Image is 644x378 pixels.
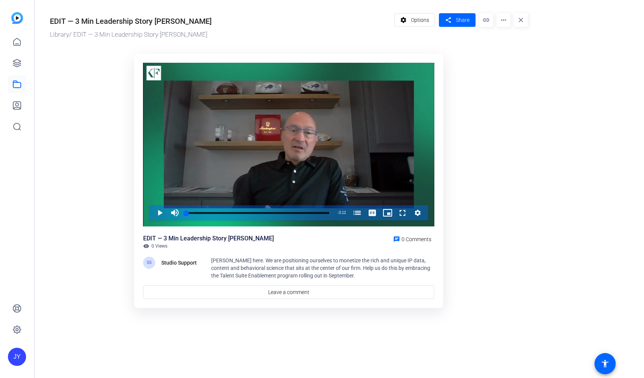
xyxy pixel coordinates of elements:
[394,13,436,27] button: Options
[143,257,155,269] div: SS
[143,63,434,227] div: Video Player
[143,234,274,243] div: EDIT — 3 Min Leadership Story [PERSON_NAME]
[497,13,510,27] mat-icon: more_horiz
[211,257,430,279] span: [PERSON_NAME] here. We are positioning ourselves to monetize the rich and unique IP data, content...
[167,205,182,220] button: Mute
[393,236,400,243] mat-icon: chat
[186,212,330,214] div: Progress Bar
[161,258,199,267] div: Studio Support
[390,234,434,243] a: 0 Comments
[395,205,410,220] button: Fullscreen
[399,13,408,27] mat-icon: settings
[50,31,69,38] a: Library
[456,16,469,24] span: Share
[50,30,391,40] div: / EDIT — 3 Min Leadership Story [PERSON_NAME]
[350,205,365,220] button: Chapters
[143,285,434,299] a: Leave a comment
[339,211,346,215] span: 3:12
[411,13,429,27] span: Options
[402,236,431,242] span: 0 Comments
[268,288,309,296] span: Leave a comment
[479,13,493,27] mat-icon: link
[50,15,212,27] div: EDIT — 3 Min Leadership Story [PERSON_NAME]
[380,205,395,220] button: Picture-in-Picture
[337,211,338,215] span: -
[151,243,167,249] span: 0 Views
[443,15,453,25] mat-icon: share
[11,12,23,24] img: blue-gradient.svg
[514,13,528,27] mat-icon: close
[8,348,26,366] div: JY
[143,243,149,249] mat-icon: visibility
[365,205,380,220] button: Captions
[152,205,167,220] button: Play
[499,331,635,369] iframe: Drift Widget Chat Controller
[439,13,476,27] button: Share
